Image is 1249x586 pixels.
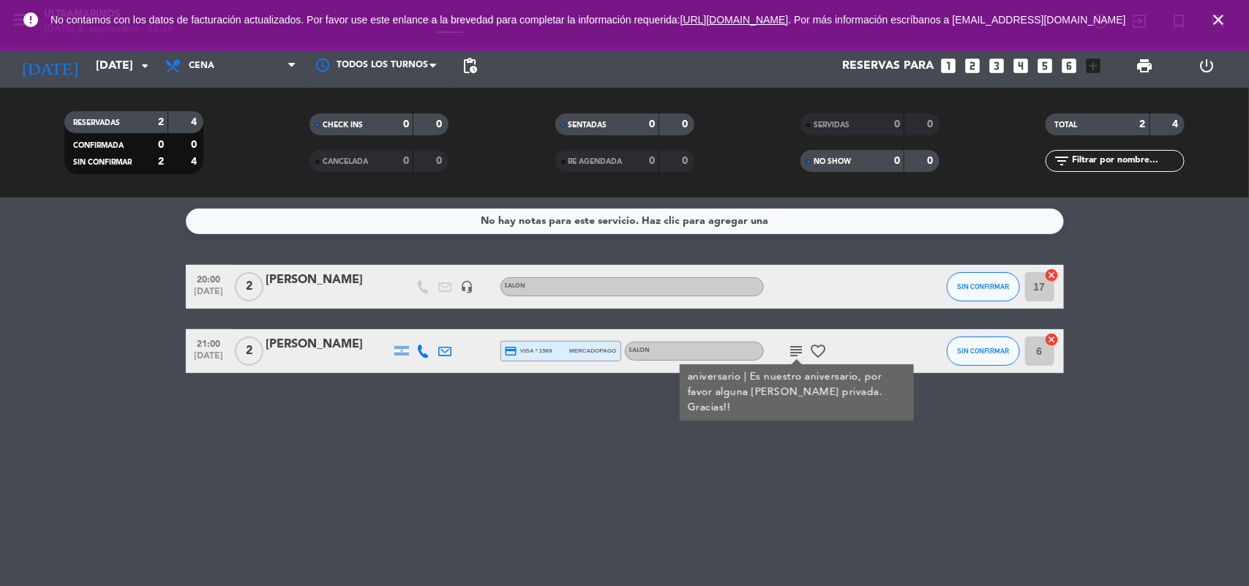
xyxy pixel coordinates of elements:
div: No hay notas para este servicio. Haz clic para agregar una [481,213,768,230]
span: Reservas para [843,59,934,73]
span: CONFIRMADA [73,142,124,149]
span: CHECK INS [323,121,363,129]
span: [DATE] [191,287,228,304]
i: credit_card [505,345,518,358]
i: subject [788,342,806,360]
strong: 0 [649,119,655,129]
strong: 0 [682,119,691,129]
span: Cena [189,61,214,71]
strong: 2 [158,117,164,127]
span: SALON [505,283,526,289]
strong: 0 [649,156,655,166]
button: SIN CONFIRMAR [947,272,1020,301]
i: looks_two [964,56,983,75]
span: No contamos con los datos de facturación actualizados. Por favor use este enlance a la brevedad p... [50,14,1126,26]
div: aniversario | Es nuestro aniversario, por favor alguna [PERSON_NAME] privada. Gracias!! [687,369,906,416]
strong: 2 [158,157,164,167]
a: . Por más información escríbanos a [EMAIL_ADDRESS][DOMAIN_NAME] [789,14,1126,26]
span: TOTAL [1054,121,1077,129]
strong: 0 [158,140,164,150]
i: power_settings_new [1198,57,1215,75]
strong: 0 [927,156,936,166]
i: looks_3 [988,56,1007,75]
i: error [22,11,40,29]
i: close [1209,11,1227,29]
strong: 0 [437,156,446,166]
strong: 0 [437,119,446,129]
a: [URL][DOMAIN_NAME] [680,14,789,26]
i: looks_one [939,56,959,75]
button: SIN CONFIRMAR [947,337,1020,366]
i: cancel [1045,332,1059,347]
div: LOG OUT [1176,44,1238,88]
strong: 0 [403,119,409,129]
span: SIN CONFIRMAR [73,159,132,166]
strong: 0 [403,156,409,166]
span: 2 [235,337,263,366]
i: [DATE] [11,50,89,82]
span: SIN CONFIRMAR [957,347,1009,355]
strong: 0 [682,156,691,166]
strong: 0 [894,156,900,166]
strong: 0 [927,119,936,129]
span: 20:00 [191,270,228,287]
i: cancel [1045,268,1059,282]
div: [PERSON_NAME] [266,335,391,354]
span: RESERVADAS [73,119,120,127]
i: looks_6 [1060,56,1079,75]
i: looks_4 [1012,56,1031,75]
strong: 4 [1173,119,1182,129]
span: mercadopago [569,346,616,356]
span: visa * 1569 [505,345,552,358]
span: SENTADAS [569,121,607,129]
span: [DATE] [191,351,228,368]
span: 2 [235,272,263,301]
strong: 0 [191,140,200,150]
span: NO SHOW [814,158,851,165]
span: CANCELADA [323,158,368,165]
span: SIN CONFIRMAR [957,282,1009,290]
i: headset_mic [461,280,474,293]
span: SALON [629,348,650,353]
input: Filtrar por nombre... [1070,153,1184,169]
span: RE AGENDADA [569,158,623,165]
i: filter_list [1053,152,1070,170]
strong: 4 [191,117,200,127]
strong: 2 [1140,119,1146,129]
strong: 4 [191,157,200,167]
span: print [1136,57,1153,75]
i: favorite_border [810,342,828,360]
i: looks_5 [1036,56,1055,75]
span: SERVIDAS [814,121,849,129]
span: 21:00 [191,334,228,351]
div: [PERSON_NAME] [266,271,391,290]
i: add_box [1084,56,1103,75]
strong: 0 [894,119,900,129]
i: arrow_drop_down [136,57,154,75]
span: pending_actions [461,57,479,75]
